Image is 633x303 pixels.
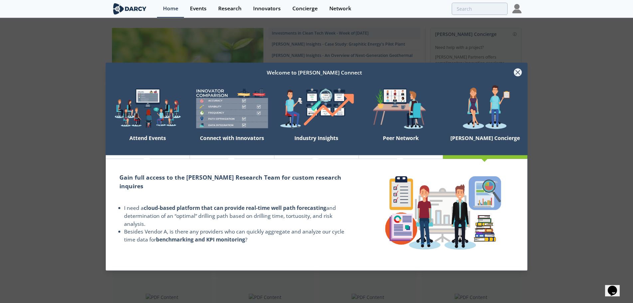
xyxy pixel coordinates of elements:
div: Concierge [292,6,318,11]
img: welcome-concierge-wide-20dccca83e9cbdbb601deee24fb8df72.png [443,84,528,132]
div: Events [190,6,207,11]
img: welcome-find-a12191a34a96034fcac36f4ff4d37733.png [274,84,359,132]
strong: benchmarking and KPI monitoring [156,235,245,243]
img: logo-wide.svg [112,3,148,15]
h2: Gain full access to the [PERSON_NAME] Research Team for custom research inquires [119,173,345,190]
div: Welcome to [PERSON_NAME] Connect [115,66,514,79]
div: Attend Events [105,132,190,155]
div: [PERSON_NAME] Concierge [443,132,528,155]
div: Connect with Innovators [190,132,274,155]
div: Industry Insights [274,132,359,155]
div: Home [163,6,178,11]
div: Research [218,6,241,11]
img: welcome-compare-1b687586299da8f117b7ac84fd957760.png [190,84,274,132]
li: Besides Vendor A, is there any providers who can quickly aggregate and analyze our cycle time dat... [124,228,345,243]
div: Innovators [253,6,281,11]
img: welcome-explore-560578ff38cea7c86bcfe544b5e45342.png [105,84,190,132]
div: Peer Network [359,132,443,155]
div: Network [329,6,351,11]
img: Profile [512,4,522,13]
img: concierge-details-e70ed233a7353f2f363bd34cf2359179.png [380,171,507,255]
img: welcome-attend-b816887fc24c32c29d1763c6e0ddb6e6.png [359,84,443,132]
strong: cloud-based platform that can provide real-time well path forecasting [144,204,326,212]
li: I need a and determination of an “optimal” drilling path based on drilling time, tortuosity, and ... [124,204,345,228]
input: Advanced Search [452,3,508,15]
iframe: chat widget [605,276,626,296]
